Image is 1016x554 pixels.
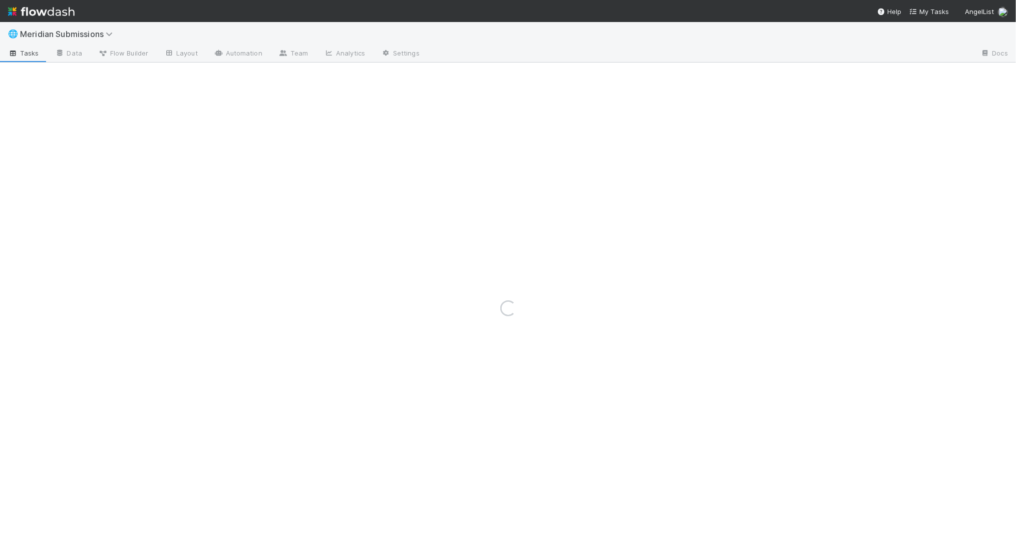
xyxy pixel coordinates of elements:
span: Tasks [8,48,39,58]
span: 🌐 [8,30,18,38]
img: logo-inverted-e16ddd16eac7371096b0.svg [8,3,75,20]
div: Help [877,7,901,17]
a: Flow Builder [90,46,156,62]
a: Settings [373,46,428,62]
a: Docs [972,46,1016,62]
span: My Tasks [909,8,949,16]
a: Team [270,46,316,62]
span: AngelList [965,8,994,16]
a: Layout [156,46,206,62]
a: Analytics [316,46,373,62]
a: Automation [206,46,270,62]
span: Flow Builder [98,48,148,58]
img: avatar_f32b584b-9fa7-42e4-bca2-ac5b6bf32423.png [998,7,1008,17]
span: Meridian Submissions [20,29,118,39]
a: My Tasks [909,7,949,17]
a: Data [47,46,90,62]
